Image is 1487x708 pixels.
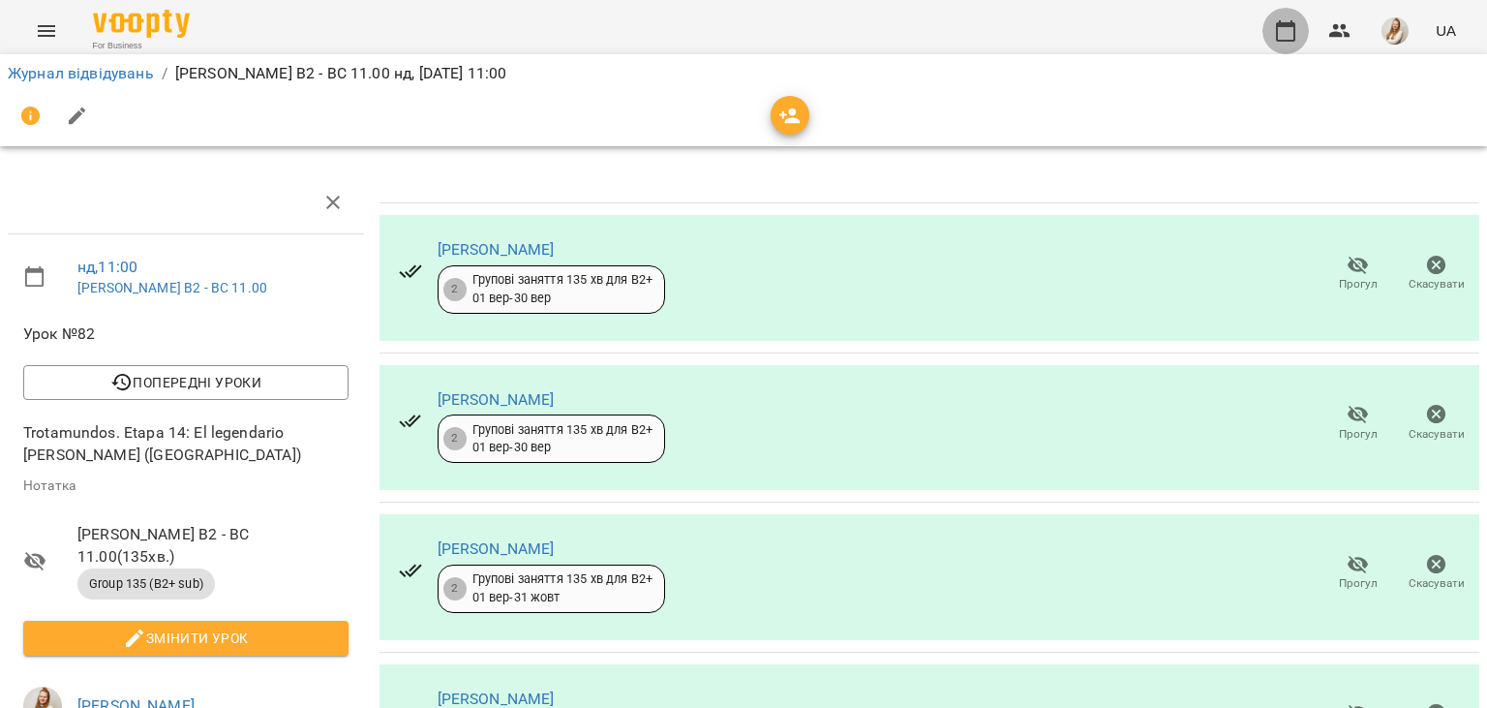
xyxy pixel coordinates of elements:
span: Змінити урок [39,627,333,650]
a: [PERSON_NAME] [438,539,555,558]
span: Прогул [1339,426,1378,443]
div: 2 [443,577,467,600]
span: Group 135 (B2+ sub) [77,575,215,593]
img: Voopty Logo [93,10,190,38]
button: Скасувати [1397,247,1475,301]
span: UA [1436,20,1456,41]
button: Прогул [1319,546,1397,600]
p: Нотатка [23,477,349,496]
div: Групові заняття 135 хв для В2+ 01 вер - 30 вер [472,421,652,457]
a: [PERSON_NAME] В2 - ВС 11.00 [77,280,267,295]
button: Скасувати [1397,546,1475,600]
span: Прогул [1339,575,1378,592]
img: db46d55e6fdf8c79d257263fe8ff9f52.jpeg [1381,17,1409,45]
span: Урок №82 [23,323,349,346]
p: Trotamundos. Etapa 14: El legendario [PERSON_NAME] ([GEOGRAPHIC_DATA]) [23,421,349,467]
a: [PERSON_NAME] [438,690,555,708]
a: Журнал відвідувань [8,64,154,82]
div: 2 [443,278,467,301]
span: Скасувати [1409,276,1465,292]
span: Скасувати [1409,426,1465,443]
span: Попередні уроки [39,371,333,394]
a: [PERSON_NAME] [438,240,555,259]
button: Змінити урок [23,621,349,656]
span: Прогул [1339,276,1378,292]
span: Скасувати [1409,575,1465,592]
p: [PERSON_NAME] В2 - ВС 11.00 нд, [DATE] 11:00 [175,62,507,85]
a: нд , 11:00 [77,258,137,276]
span: [PERSON_NAME] В2 - ВС 11.00 ( 135 хв. ) [77,523,349,569]
div: Групові заняття 135 хв для В2+ 01 вер - 31 жовт [472,570,652,606]
button: Прогул [1319,247,1397,301]
span: For Business [93,40,190,52]
button: Попередні уроки [23,365,349,400]
a: [PERSON_NAME] [438,390,555,409]
nav: breadcrumb [8,62,1479,85]
button: Прогул [1319,396,1397,450]
div: Групові заняття 135 хв для В2+ 01 вер - 30 вер [472,271,652,307]
li: / [162,62,167,85]
button: UA [1428,13,1464,48]
div: 2 [443,427,467,450]
button: Menu [23,8,70,54]
button: Скасувати [1397,396,1475,450]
